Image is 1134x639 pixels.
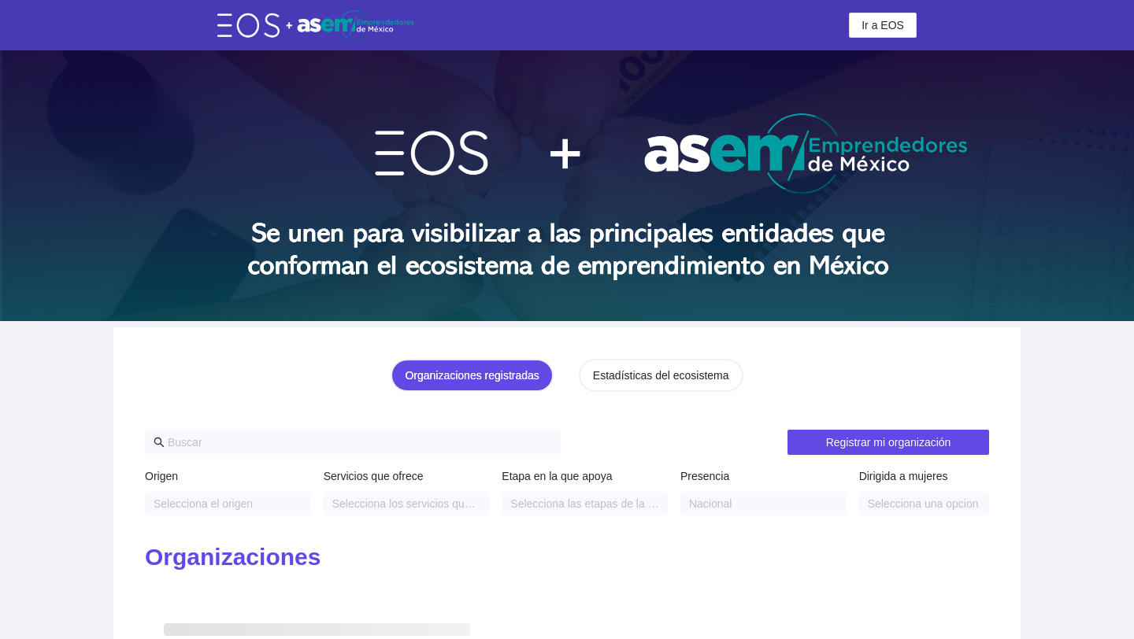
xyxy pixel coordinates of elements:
[859,467,948,485] label: Dirigida a mujeres
[826,434,951,451] span: Registrar mi organización
[145,467,178,485] label: Origen
[862,17,904,34] span: Ir a EOS
[217,10,414,39] img: eos-asem-logo.38b026ae.png
[405,367,539,384] div: Organizaciones registradas
[593,367,729,384] div: Estadísticas del ecosistema
[787,430,989,455] button: Registrar mi organización
[154,437,165,448] span: search
[324,467,424,485] label: Servicios que ofrece
[680,467,729,485] label: Presencia
[502,467,612,485] label: Etapa en la que apoya
[145,541,989,574] h2: Organizaciones
[849,13,917,38] button: Ir a EOS
[168,434,552,451] input: Buscar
